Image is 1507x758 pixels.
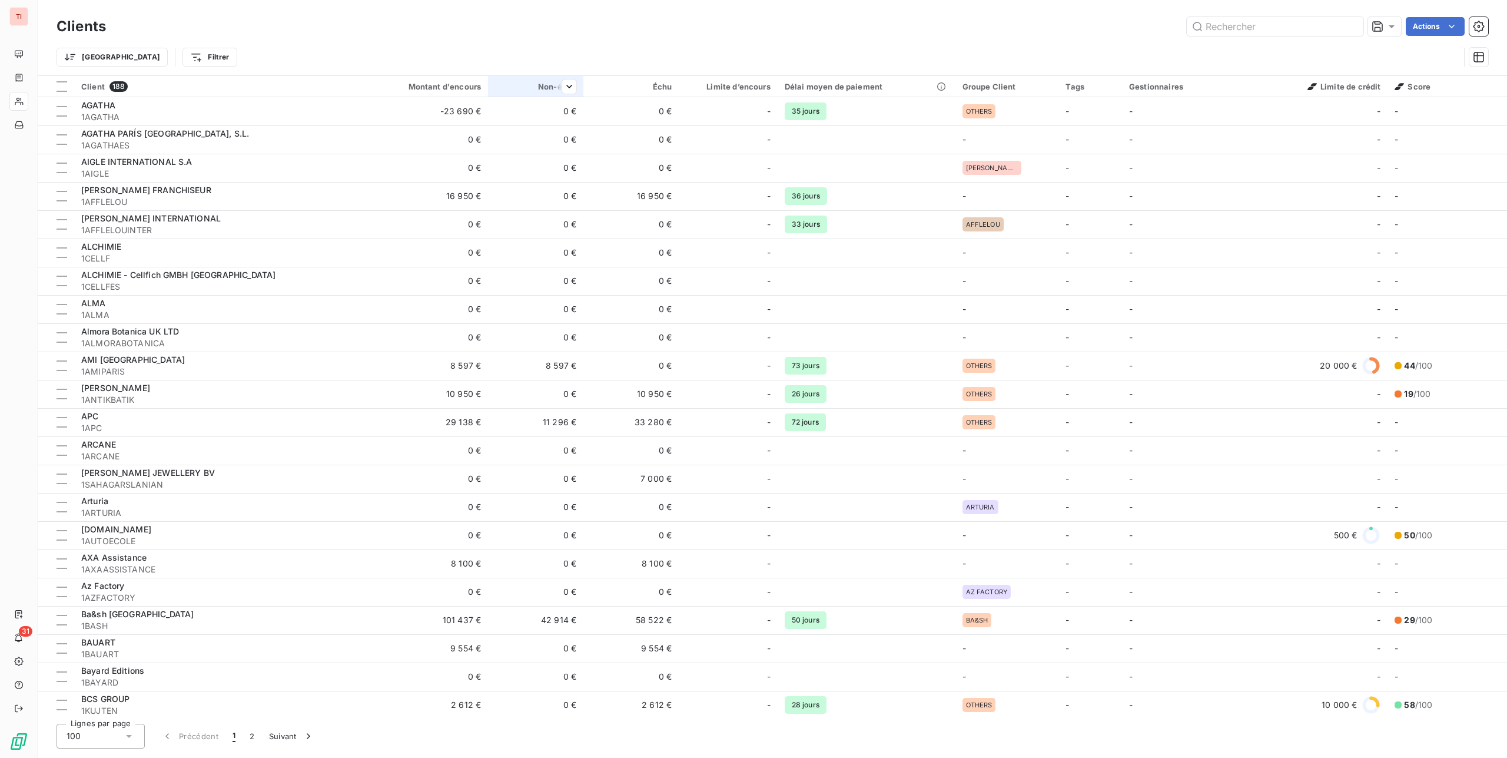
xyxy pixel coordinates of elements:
td: 0 € [583,663,679,691]
span: 50 [1404,530,1415,540]
span: Ba&sh [GEOGRAPHIC_DATA] [81,609,194,619]
span: - [1395,134,1398,144]
td: 0 € [488,493,583,521]
span: 1ALMA [81,309,353,321]
td: 0 € [488,97,583,125]
span: 73 jours [785,357,826,375]
span: 10 000 € [1322,699,1357,711]
span: - [1129,276,1133,286]
span: 1CELLFES [81,281,353,293]
span: [PERSON_NAME] [966,164,1018,171]
span: - [962,671,966,681]
span: [DOMAIN_NAME] [81,524,151,534]
span: /100 [1404,529,1432,541]
span: 50 jours [785,611,826,629]
span: - [1129,558,1133,568]
span: - [767,275,771,287]
span: - [1377,473,1380,485]
span: - [1129,304,1133,314]
span: 1BAUART [81,648,353,660]
span: 1AIGLE [81,168,353,180]
td: 8 597 € [360,352,488,380]
span: - [1395,304,1398,314]
td: 8 100 € [360,550,488,578]
span: - [1377,643,1380,654]
span: - [1065,445,1069,455]
td: 0 € [488,182,583,210]
span: - [1065,106,1069,116]
span: ALCHIMIE [81,241,121,251]
span: - [962,474,966,484]
span: AGATHA PARÍS [GEOGRAPHIC_DATA], S.L. [81,128,249,138]
span: - [1065,332,1069,342]
span: - [1065,502,1069,512]
span: - [767,388,771,400]
span: 1BASH [81,620,353,632]
td: 0 € [583,521,679,550]
td: 0 € [488,295,583,323]
span: - [1395,445,1398,455]
span: - [1395,219,1398,229]
span: /100 [1404,614,1432,626]
span: AXA Assistance [81,552,147,562]
span: AFFLELOU [966,221,1000,228]
span: - [767,529,771,541]
span: Score [1395,82,1430,91]
span: - [767,303,771,315]
td: 0 € [488,663,583,691]
td: 33 280 € [583,408,679,436]
div: Échu [590,82,672,91]
span: - [1129,643,1133,653]
span: 1AZFACTORY [81,592,353,604]
span: - [1377,388,1380,400]
span: Arturia [81,496,108,506]
span: 1ALMORABOTANICA [81,337,353,349]
span: - [1065,389,1069,399]
td: 8 100 € [583,550,679,578]
span: - [1129,219,1133,229]
span: AGATHA [81,100,115,110]
td: 0 € [360,663,488,691]
span: APC [81,411,98,421]
span: 1AFFLELOUINTER [81,224,353,236]
span: - [1129,191,1133,201]
td: 0 € [488,154,583,182]
span: 1KUJTEN [81,705,353,717]
span: - [1129,587,1133,597]
td: 10 950 € [360,380,488,408]
span: - [1377,303,1380,315]
span: - [767,558,771,570]
td: 0 € [360,239,488,267]
input: Rechercher [1187,17,1363,36]
td: 11 296 € [488,408,583,436]
span: - [767,416,771,428]
td: 0 € [488,380,583,408]
td: 42 914 € [488,606,583,634]
span: [PERSON_NAME] FRANCHISEUR [81,185,211,195]
span: - [1377,219,1380,230]
td: -23 690 € [360,97,488,125]
span: - [1129,700,1133,710]
span: 1AMIPARIS [81,366,353,378]
td: 0 € [583,267,679,295]
span: - [1065,163,1069,173]
span: 1ARTURIA [81,507,353,519]
span: Limite de crédit [1307,82,1380,91]
td: 0 € [360,125,488,154]
span: - [1129,671,1133,681]
td: 16 950 € [583,182,679,210]
span: - [1129,474,1133,484]
span: OTHERS [966,419,993,426]
span: - [1065,276,1069,286]
span: - [1395,191,1398,201]
td: 0 € [583,125,679,154]
td: 58 522 € [583,606,679,634]
span: /100 [1404,699,1432,711]
td: 0 € [360,154,488,182]
span: - [1065,191,1069,201]
span: [PERSON_NAME] JEWELLERY BV [81,468,215,478]
span: 72 jours [785,413,826,431]
div: Non-échu [495,82,576,91]
td: 0 € [488,210,583,239]
span: /100 [1404,360,1432,372]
